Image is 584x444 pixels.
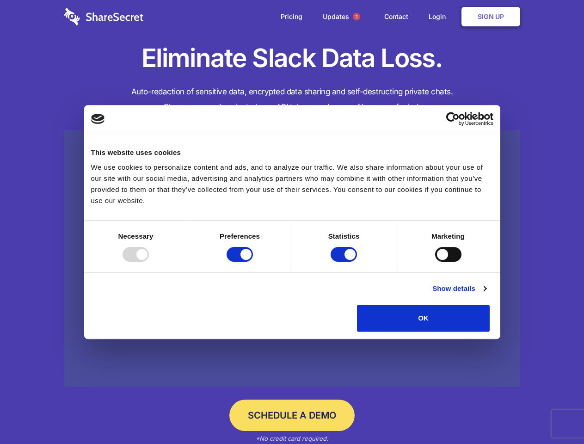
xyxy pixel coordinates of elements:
a: Show details [432,283,486,294]
a: Login [419,2,460,31]
h4: Auto-redaction of sensitive data, encrypted data sharing and self-destructing private chats. Shar... [64,84,520,115]
a: Pricing [271,2,312,31]
a: Wistia video thumbnail [64,130,520,387]
button: OK [357,305,490,332]
a: Sign Up [461,7,520,26]
strong: Marketing [431,232,465,240]
span: 1 [353,13,360,20]
strong: Statistics [328,232,360,240]
em: *No credit card required. [256,435,328,442]
img: logo [91,114,105,124]
a: Usercentrics Cookiebot - opens in a new window [412,112,493,126]
h1: Eliminate Slack Data Loss. [64,42,520,75]
div: This website uses cookies [91,147,493,158]
div: We use cookies to personalize content and ads, and to analyze our traffic. We also share informat... [91,162,493,206]
a: Schedule a Demo [229,400,355,431]
strong: Preferences [220,232,260,240]
strong: Necessary [118,232,154,240]
a: Contact [375,2,418,31]
img: logo-wordmark-white-trans-d4663122ce5f474addd5e946df7df03e33cb6a1c49d2221995e7729f52c070b2.svg [64,8,143,25]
